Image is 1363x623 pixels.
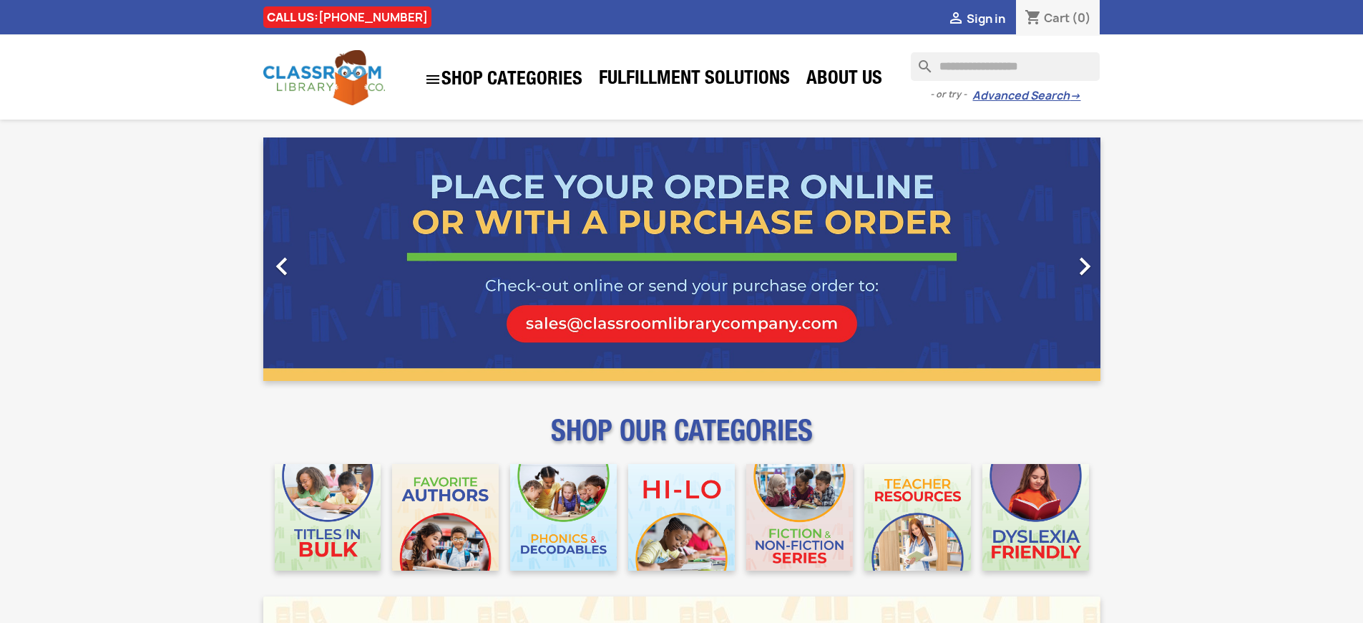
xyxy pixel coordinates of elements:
a: Next [974,137,1100,381]
a: Advanced Search→ [972,89,1080,103]
span: (0) [1072,10,1091,26]
span: → [1070,89,1080,103]
img: CLC_Dyslexia_Mobile.jpg [982,464,1089,571]
input: Search [911,52,1100,81]
div: CALL US: [263,6,431,28]
a: Previous [263,137,389,381]
img: CLC_Bulk_Mobile.jpg [275,464,381,571]
i: search [911,52,928,69]
img: CLC_Favorite_Authors_Mobile.jpg [392,464,499,571]
span: Cart [1044,10,1070,26]
ul: Carousel container [263,137,1100,381]
a: SHOP CATEGORIES [417,64,590,95]
img: Classroom Library Company [263,50,385,105]
img: CLC_Fiction_Nonfiction_Mobile.jpg [746,464,853,571]
img: CLC_Phonics_And_Decodables_Mobile.jpg [510,464,617,571]
a: About Us [799,66,889,95]
i:  [947,11,964,28]
img: CLC_HiLo_Mobile.jpg [628,464,735,571]
span: - or try - [930,87,972,102]
i:  [424,71,441,88]
i: shopping_cart [1025,10,1042,27]
a: [PHONE_NUMBER] [318,9,428,25]
i:  [264,248,300,284]
a: Fulfillment Solutions [592,66,797,95]
p: SHOP OUR CATEGORIES [263,427,1100,453]
i:  [1067,248,1103,284]
span: Sign in [967,11,1005,26]
img: CLC_Teacher_Resources_Mobile.jpg [864,464,971,571]
a:  Sign in [947,11,1005,26]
